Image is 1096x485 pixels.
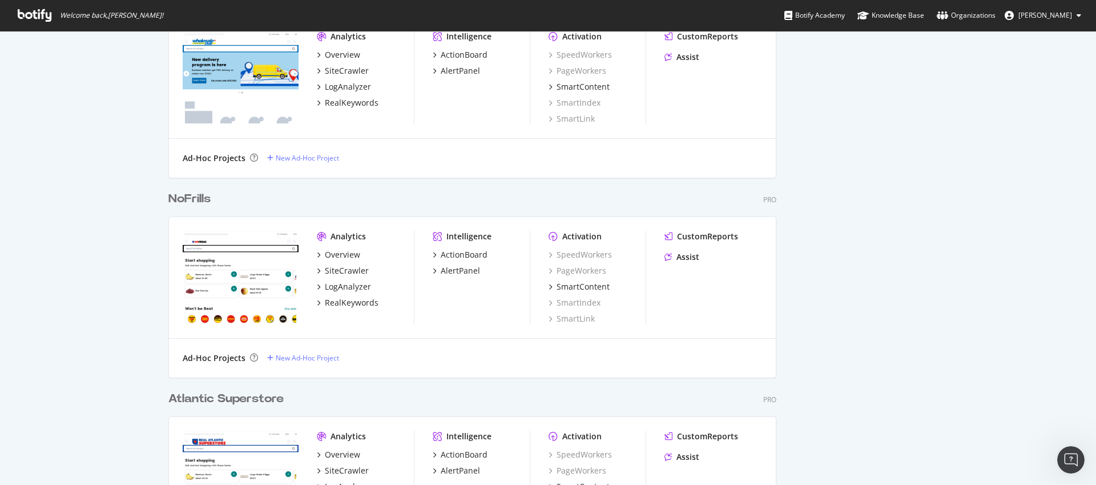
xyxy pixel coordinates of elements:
[664,431,738,442] a: CustomReports
[763,395,776,404] div: Pro
[183,153,245,164] div: Ad-Hoc Projects
[441,465,480,476] div: AlertPanel
[664,451,699,463] a: Assist
[325,65,369,77] div: SiteCrawler
[441,449,487,460] div: ActionBoard
[549,113,595,125] a: SmartLink
[183,31,299,123] img: https://www.wholesaleclub.ca/
[562,431,602,442] div: Activation
[325,281,371,292] div: LogAnalyzer
[549,281,610,292] a: SmartContent
[325,97,378,109] div: RealKeywords
[557,281,610,292] div: SmartContent
[784,10,845,21] div: Botify Academy
[325,265,369,276] div: SiteCrawler
[168,391,284,407] div: Atlantic Superstore
[549,49,612,61] a: SpeedWorkers
[433,49,487,61] a: ActionBoard
[441,49,487,61] div: ActionBoard
[549,297,601,308] a: SmartIndex
[168,191,215,207] a: NoFrills
[325,249,360,260] div: Overview
[549,97,601,109] a: SmartIndex
[317,265,369,276] a: SiteCrawler
[549,65,606,77] a: PageWorkers
[325,449,360,460] div: Overview
[996,6,1090,25] button: [PERSON_NAME]
[267,353,339,363] a: New Ad-Hoc Project
[549,465,606,476] a: PageWorkers
[325,81,371,93] div: LogAnalyzer
[857,10,924,21] div: Knowledge Base
[664,31,738,42] a: CustomReports
[276,353,339,363] div: New Ad-Hoc Project
[433,449,487,460] a: ActionBoard
[549,81,610,93] a: SmartContent
[1057,446,1085,474] iframe: Intercom live chat
[183,352,245,364] div: Ad-Hoc Projects
[1018,10,1072,20] span: Mihir Naik
[549,313,595,324] a: SmartLink
[441,65,480,77] div: AlertPanel
[677,231,738,242] div: CustomReports
[317,449,360,460] a: Overview
[325,465,369,476] div: SiteCrawler
[446,431,491,442] div: Intelligence
[664,51,699,63] a: Assist
[433,65,480,77] a: AlertPanel
[664,251,699,263] a: Assist
[677,31,738,42] div: CustomReports
[441,265,480,276] div: AlertPanel
[676,251,699,263] div: Assist
[168,391,288,407] a: Atlantic Superstore
[331,431,366,442] div: Analytics
[441,249,487,260] div: ActionBoard
[677,431,738,442] div: CustomReports
[317,465,369,476] a: SiteCrawler
[562,231,602,242] div: Activation
[433,465,480,476] a: AlertPanel
[168,191,211,207] div: NoFrills
[317,65,369,77] a: SiteCrawler
[446,231,491,242] div: Intelligence
[549,449,612,460] a: SpeedWorkers
[276,153,339,163] div: New Ad-Hoc Project
[183,231,299,323] img: https://www.nofrills.ca/
[676,451,699,463] div: Assist
[325,297,378,308] div: RealKeywords
[267,153,339,163] a: New Ad-Hoc Project
[317,97,378,109] a: RealKeywords
[937,10,996,21] div: Organizations
[433,249,487,260] a: ActionBoard
[549,249,612,260] a: SpeedWorkers
[317,49,360,61] a: Overview
[557,81,610,93] div: SmartContent
[60,11,163,20] span: Welcome back, [PERSON_NAME] !
[433,265,480,276] a: AlertPanel
[317,281,371,292] a: LogAnalyzer
[664,231,738,242] a: CustomReports
[676,51,699,63] div: Assist
[331,231,366,242] div: Analytics
[549,265,606,276] a: PageWorkers
[562,31,602,42] div: Activation
[317,81,371,93] a: LogAnalyzer
[325,49,360,61] div: Overview
[317,249,360,260] a: Overview
[317,297,378,308] a: RealKeywords
[446,31,491,42] div: Intelligence
[763,195,776,205] div: Pro
[331,31,366,42] div: Analytics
